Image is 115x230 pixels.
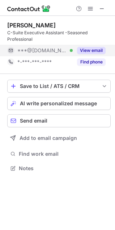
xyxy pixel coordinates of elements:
[19,165,108,172] span: Notes
[20,83,98,89] div: Save to List / ATS / CRM
[20,135,77,141] span: Add to email campaign
[7,163,111,173] button: Notes
[20,118,47,124] span: Send email
[17,47,67,54] span: ***@[DOMAIN_NAME]
[7,149,111,159] button: Find work email
[7,22,56,29] div: [PERSON_NAME]
[19,151,108,157] span: Find work email
[77,58,106,66] button: Reveal Button
[7,97,111,110] button: AI write personalized message
[7,80,111,93] button: save-profile-one-click
[7,132,111,145] button: Add to email campaign
[20,101,97,106] span: AI write personalized message
[7,30,111,43] div: C-Suite Executive Assistant -Seasoned Professional
[7,4,51,13] img: ContactOut v5.3.10
[77,47,106,54] button: Reveal Button
[7,114,111,127] button: Send email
